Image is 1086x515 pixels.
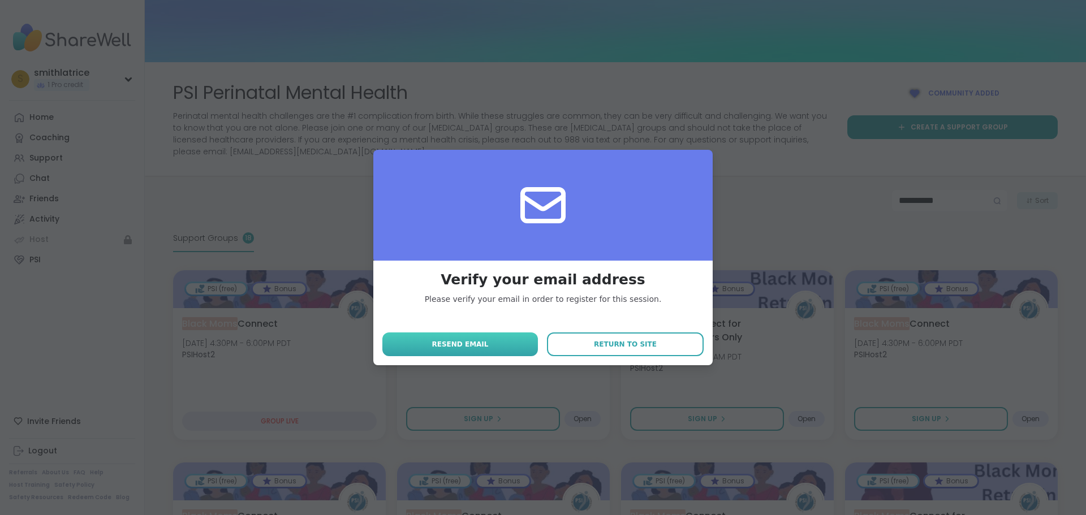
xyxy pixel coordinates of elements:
button: Return to site [547,332,704,356]
span: Resend email [432,339,488,349]
div: Verify your email address [425,270,662,289]
button: Resend email [382,332,538,356]
div: Please verify your email in order to register for this session. [425,294,662,305]
span: Return to site [594,339,657,349]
